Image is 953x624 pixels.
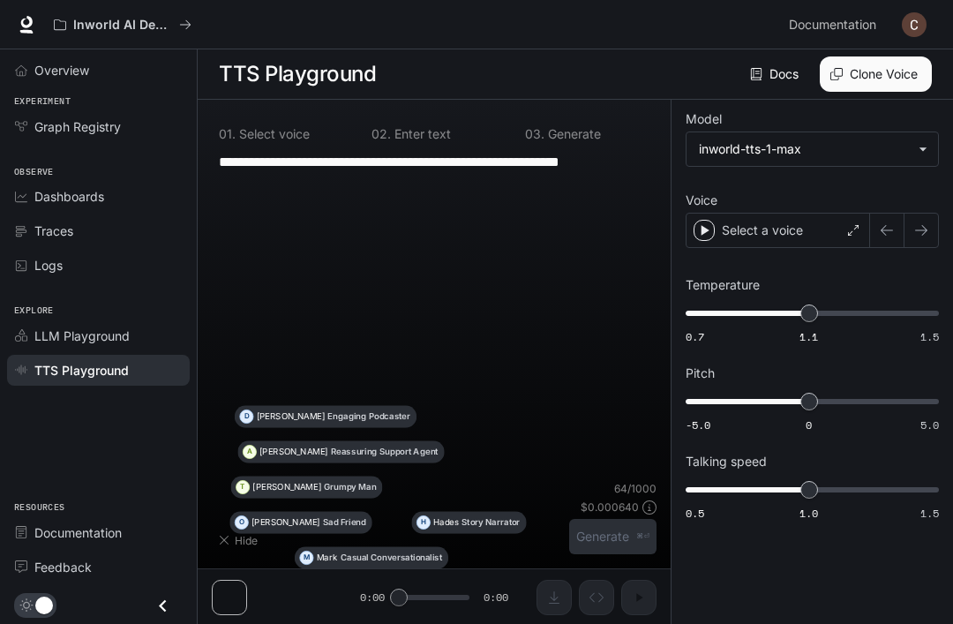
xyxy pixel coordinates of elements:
[34,61,89,79] span: Overview
[686,417,710,432] span: -5.0
[236,128,310,140] p: Select voice
[7,250,190,281] a: Logs
[231,476,383,499] button: T[PERSON_NAME]Grumpy Man
[251,518,320,527] p: [PERSON_NAME]
[34,327,130,345] span: LLM Playground
[820,56,932,92] button: Clone Voice
[229,511,372,534] button: O[PERSON_NAME]Sad Friend
[317,553,338,562] p: Mark
[252,483,321,492] p: [PERSON_NAME]
[35,595,53,614] span: Dark mode toggle
[581,500,639,515] p: $ 0.000640
[7,215,190,246] a: Traces
[799,329,818,344] span: 1.1
[7,517,190,548] a: Documentation
[417,511,430,534] div: H
[920,506,939,521] span: 1.5
[686,367,715,380] p: Pitch
[686,194,717,207] p: Voice
[7,552,190,583] a: Feedback
[461,518,520,527] p: Story Narrator
[411,511,526,534] button: HHadesStory Narrator
[686,329,704,344] span: 0.7
[722,222,803,239] p: Select a voice
[300,546,312,569] div: M
[143,588,183,624] button: Close drawer
[34,187,104,206] span: Dashboards
[799,506,818,521] span: 1.0
[244,440,256,463] div: A
[34,558,92,576] span: Feedback
[686,506,704,521] span: 0.5
[686,279,760,291] p: Temperature
[920,417,939,432] span: 5.0
[391,128,451,140] p: Enter text
[699,140,910,158] div: inworld-tts-1-max
[34,117,121,136] span: Graph Registry
[236,511,248,534] div: O
[7,355,190,386] a: TTS Playground
[747,56,806,92] a: Docs
[902,12,927,37] img: User avatar
[259,447,328,456] p: [PERSON_NAME]
[327,412,410,421] p: Engaging Podcaster
[235,405,416,428] button: D[PERSON_NAME]Engaging Podcaster
[34,256,63,274] span: Logs
[34,361,129,380] span: TTS Playground
[544,128,601,140] p: Generate
[782,7,889,42] a: Documentation
[371,128,391,140] p: 0 2 .
[34,523,122,542] span: Documentation
[7,111,190,142] a: Graph Registry
[525,128,544,140] p: 0 3 .
[897,7,932,42] button: User avatar
[34,222,73,240] span: Traces
[686,113,722,125] p: Model
[240,405,252,428] div: D
[7,181,190,212] a: Dashboards
[789,14,876,36] span: Documentation
[46,7,199,42] button: All workspaces
[686,455,767,468] p: Talking speed
[236,476,249,499] div: T
[212,526,268,554] button: Hide
[433,518,459,527] p: Hades
[806,417,812,432] span: 0
[323,518,366,527] p: Sad Friend
[341,553,442,562] p: Casual Conversationalist
[7,320,190,351] a: LLM Playground
[219,128,236,140] p: 0 1 .
[7,55,190,86] a: Overview
[324,483,376,492] p: Grumpy Man
[614,481,657,496] p: 64 / 1000
[219,56,376,92] h1: TTS Playground
[920,329,939,344] span: 1.5
[257,412,326,421] p: [PERSON_NAME]
[687,132,938,166] div: inworld-tts-1-max
[295,546,448,569] button: MMarkCasual Conversationalist
[237,440,444,463] button: A[PERSON_NAME]Reassuring Support Agent
[331,447,439,456] p: Reassuring Support Agent
[73,18,172,33] p: Inworld AI Demos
